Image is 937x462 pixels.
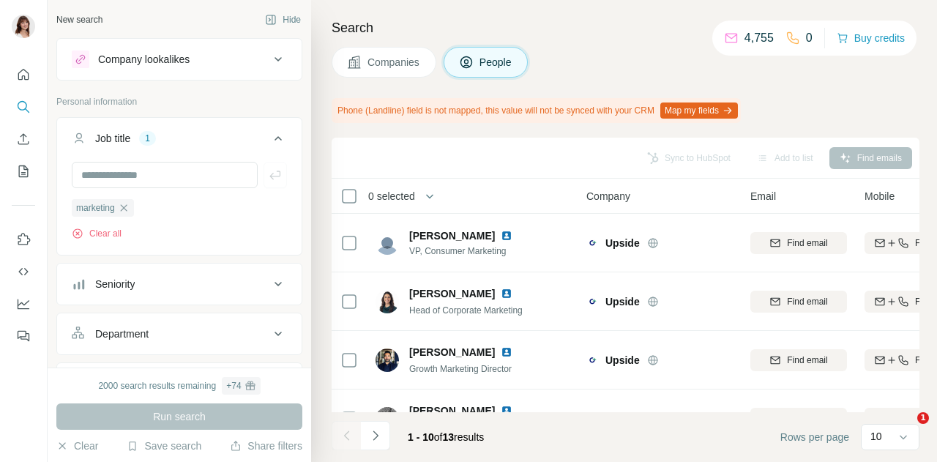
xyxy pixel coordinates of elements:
span: Companies [367,55,421,70]
span: Mobile [865,189,895,204]
span: [PERSON_NAME] [409,345,495,359]
span: Upside [605,294,640,309]
span: Find email [787,295,827,308]
div: + 74 [226,379,241,392]
div: Job title [95,131,130,146]
button: Find email [750,349,847,371]
button: Quick start [12,62,35,88]
span: [PERSON_NAME] [409,228,495,243]
span: of [434,431,443,443]
span: marketing [76,201,115,215]
img: LinkedIn logo [501,288,512,299]
div: Company lookalikes [98,52,190,67]
span: Growth Marketing Director [409,364,512,374]
button: Enrich CSV [12,126,35,152]
button: Company lookalikes [57,42,302,77]
span: results [408,431,484,443]
span: 1 [917,412,929,424]
img: LinkedIn logo [501,405,512,417]
button: Seniority [57,267,302,302]
div: Department [95,327,149,341]
button: Map my fields [660,103,738,119]
button: Find email [750,232,847,254]
div: 2000 search results remaining [98,377,260,395]
img: Logo of Upside [586,354,598,366]
span: People [479,55,513,70]
button: Clear all [72,227,122,240]
iframe: Intercom live chat [887,412,922,447]
img: LinkedIn logo [501,230,512,242]
button: Personal location [57,366,302,401]
button: Use Surfe API [12,258,35,285]
p: 4,755 [744,29,774,47]
span: 1 - 10 [408,431,434,443]
span: Company [586,189,630,204]
span: Upside [605,236,640,250]
span: Find email [787,412,827,425]
button: My lists [12,158,35,185]
div: New search [56,13,102,26]
span: 0 selected [368,189,415,204]
span: VP, Consumer Marketing [409,245,530,258]
span: Find email [787,236,827,250]
h4: Search [332,18,919,38]
button: Navigate to next page [361,421,390,450]
span: [PERSON_NAME] [409,286,495,301]
button: Feedback [12,323,35,349]
img: Avatar [376,290,399,313]
div: 1 [139,132,156,145]
span: [PERSON_NAME] [409,403,495,418]
img: Avatar [376,231,399,255]
span: Find email [787,354,827,367]
span: Rows per page [780,430,849,444]
button: Save search [127,439,201,453]
button: Find email [750,408,847,430]
img: Avatar [376,407,399,431]
button: Job title1 [57,121,302,162]
button: Department [57,316,302,351]
p: 10 [870,429,882,444]
div: Phone (Landline) field is not mapped, this value will not be synced with your CRM [332,98,741,123]
span: 13 [443,431,455,443]
div: Seniority [95,277,135,291]
button: Buy credits [837,28,905,48]
span: Email [750,189,776,204]
img: Avatar [376,349,399,372]
button: Dashboard [12,291,35,317]
button: Share filters [230,439,302,453]
img: Avatar [12,15,35,38]
button: Hide [255,9,311,31]
img: Logo of Upside [586,237,598,249]
img: Logo of Upside [586,296,598,308]
img: LinkedIn logo [501,346,512,358]
span: Upside [605,353,640,368]
span: Head of Corporate Marketing [409,305,523,316]
button: Find email [750,291,847,313]
p: Personal information [56,95,302,108]
p: 0 [806,29,813,47]
span: Upside [605,411,640,426]
button: Clear [56,439,98,453]
button: Search [12,94,35,120]
button: Use Surfe on LinkedIn [12,226,35,253]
